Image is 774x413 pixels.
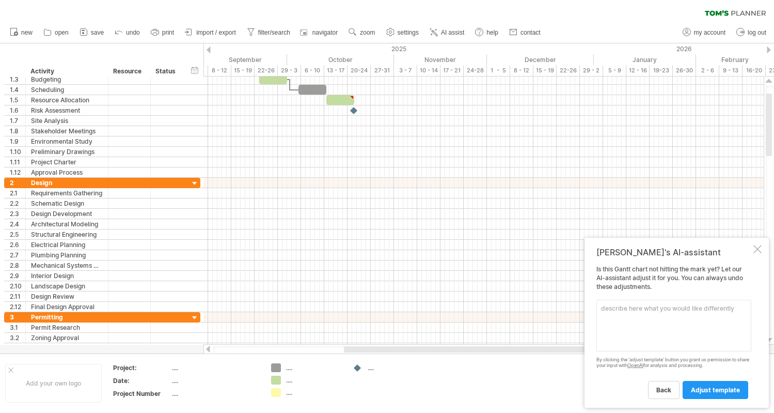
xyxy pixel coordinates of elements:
span: my account [694,29,725,36]
div: 10 - 14 [417,65,440,76]
div: 1.9 [10,136,25,146]
div: Budgeting [31,74,103,84]
div: 2.3 [10,209,25,219]
div: 2.10 [10,281,25,291]
div: 2.2 [10,198,25,208]
div: 15 - 19 [533,65,557,76]
span: save [91,29,104,36]
div: October 2025 [287,54,394,65]
div: Stakeholder Meetings [31,126,103,136]
div: January 2026 [594,54,696,65]
div: 1.8 [10,126,25,136]
div: 3.2 [10,333,25,343]
span: back [656,386,671,394]
a: undo [112,26,143,39]
div: 2 [10,178,25,188]
a: navigator [298,26,341,39]
div: 2.1 [10,188,25,198]
a: my account [680,26,729,39]
span: print [162,29,174,36]
a: back [648,381,680,399]
div: 27-31 [371,65,394,76]
div: November 2025 [394,54,487,65]
div: .... [286,363,342,372]
div: Landscape Design [31,281,103,291]
a: new [7,26,36,39]
span: zoom [360,29,375,36]
div: Project: [113,363,170,372]
div: Architectural Modeling [31,219,103,229]
div: 1.11 [10,157,25,167]
div: 3.1 [10,323,25,332]
div: Risk Assessment [31,105,103,115]
a: contact [507,26,544,39]
div: 1.5 [10,95,25,105]
div: Approval Process [31,167,103,177]
a: print [148,26,177,39]
div: 16-20 [743,65,766,76]
div: 2.4 [10,219,25,229]
div: Schematic Design [31,198,103,208]
div: 2.11 [10,292,25,301]
span: adjust template [691,386,740,394]
div: Interior Design [31,271,103,281]
div: .... [172,389,259,398]
div: Resource [113,66,145,77]
div: 2.5 [10,230,25,239]
div: 3 [10,312,25,322]
div: Structural Engineering [31,230,103,239]
div: 3 - 7 [394,65,417,76]
div: Project Charter [31,157,103,167]
div: Environmental Study [31,136,103,146]
span: contact [520,29,541,36]
span: new [21,29,33,36]
div: [PERSON_NAME]'s AI-assistant [596,247,751,257]
div: 29 - 2 [580,65,603,76]
span: log out [748,29,766,36]
div: Zoning Approval [31,333,103,343]
div: By clicking the 'adjust template' button you grant us permission to share your input with for ana... [596,357,751,369]
div: 19-23 [650,65,673,76]
div: 15 - 19 [231,65,255,76]
div: 22-26 [557,65,580,76]
div: Status [155,66,178,77]
div: 29 - 3 [278,65,301,76]
div: Site Analysis [31,116,103,126]
div: 9 - 13 [719,65,743,76]
a: AI assist [427,26,467,39]
a: import / export [182,26,239,39]
div: Date: [113,376,170,385]
div: Permit Research [31,323,103,332]
div: Project Number [113,389,170,398]
a: open [41,26,72,39]
div: 2.12 [10,302,25,312]
div: 8 - 12 [510,65,533,76]
span: AI assist [441,29,464,36]
div: Mechanical Systems Design [31,261,103,270]
div: 1.12 [10,167,25,177]
span: navigator [312,29,338,36]
div: September 2025 [185,54,287,65]
div: Final Design Approval [31,302,103,312]
div: .... [286,376,342,385]
div: Requirements Gathering [31,188,103,198]
div: 2.8 [10,261,25,270]
a: filter/search [244,26,293,39]
div: 6 - 10 [301,65,324,76]
div: Activity [30,66,102,77]
div: Resource Allocation [31,95,103,105]
div: Design Development [31,209,103,219]
div: 20-24 [347,65,371,76]
div: .... [368,363,424,372]
span: undo [126,29,140,36]
a: adjust template [683,381,748,399]
div: 1.3 [10,74,25,84]
div: 5 - 9 [603,65,626,76]
div: Scheduling [31,85,103,95]
span: import / export [196,29,236,36]
div: 2.6 [10,240,25,250]
div: 2.9 [10,271,25,281]
div: Electrical Planning [31,240,103,250]
span: settings [398,29,419,36]
div: .... [172,376,259,385]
